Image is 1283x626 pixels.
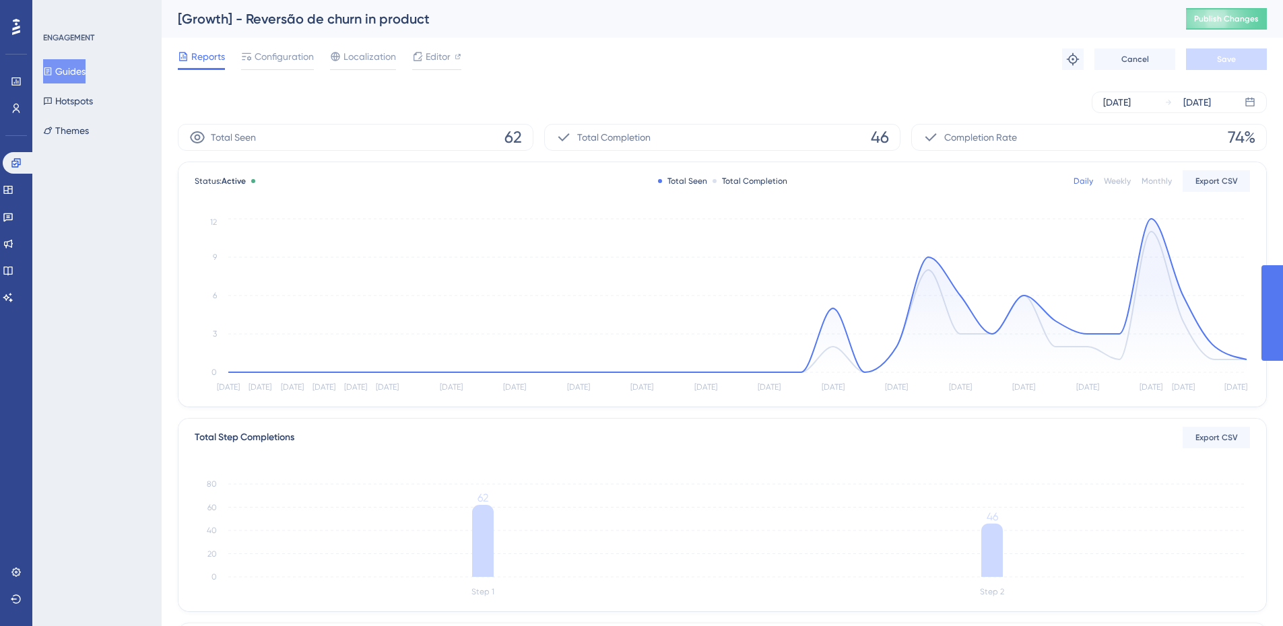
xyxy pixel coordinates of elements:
[1195,176,1238,186] span: Export CSV
[1076,382,1099,392] tspan: [DATE]
[1074,176,1093,186] div: Daily
[213,329,217,339] tspan: 3
[1228,127,1255,148] span: 74%
[43,89,93,113] button: Hotspots
[249,382,271,392] tspan: [DATE]
[1217,54,1236,65] span: Save
[944,129,1017,145] span: Completion Rate
[1183,170,1250,192] button: Export CSV
[376,382,399,392] tspan: [DATE]
[217,382,240,392] tspan: [DATE]
[191,48,225,65] span: Reports
[1103,94,1131,110] div: [DATE]
[1094,48,1175,70] button: Cancel
[471,587,494,596] tspan: Step 1
[1183,94,1211,110] div: [DATE]
[207,479,217,489] tspan: 80
[980,587,1004,596] tspan: Step 2
[871,127,889,148] span: 46
[1140,382,1162,392] tspan: [DATE]
[178,9,1152,28] div: [Growth] - Reversão de churn in product
[1186,8,1267,30] button: Publish Changes
[1224,382,1247,392] tspan: [DATE]
[478,491,488,504] tspan: 62
[195,429,294,446] div: Total Step Completions
[440,382,463,392] tspan: [DATE]
[344,382,367,392] tspan: [DATE]
[694,382,717,392] tspan: [DATE]
[43,32,94,43] div: ENGAGEMENT
[281,382,304,392] tspan: [DATE]
[1183,427,1250,448] button: Export CSV
[343,48,396,65] span: Localization
[987,510,998,523] tspan: 46
[222,176,246,186] span: Active
[213,252,217,262] tspan: 9
[713,176,787,186] div: Total Completion
[43,118,89,143] button: Themes
[885,382,908,392] tspan: [DATE]
[255,48,314,65] span: Configuration
[1186,48,1267,70] button: Save
[1194,13,1259,24] span: Publish Changes
[426,48,451,65] span: Editor
[1195,432,1238,443] span: Export CSV
[630,382,653,392] tspan: [DATE]
[207,503,217,512] tspan: 60
[1104,176,1131,186] div: Weekly
[504,127,522,148] span: 62
[213,291,217,300] tspan: 6
[211,129,256,145] span: Total Seen
[211,368,217,377] tspan: 0
[758,382,781,392] tspan: [DATE]
[949,382,972,392] tspan: [DATE]
[822,382,845,392] tspan: [DATE]
[210,217,217,227] tspan: 12
[211,572,217,582] tspan: 0
[1172,382,1195,392] tspan: [DATE]
[577,129,651,145] span: Total Completion
[43,59,86,83] button: Guides
[207,526,217,535] tspan: 40
[1012,382,1035,392] tspan: [DATE]
[312,382,335,392] tspan: [DATE]
[567,382,590,392] tspan: [DATE]
[503,382,526,392] tspan: [DATE]
[1121,54,1149,65] span: Cancel
[1142,176,1172,186] div: Monthly
[1226,573,1267,613] iframe: UserGuiding AI Assistant Launcher
[207,549,217,559] tspan: 20
[658,176,707,186] div: Total Seen
[195,176,246,186] span: Status:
